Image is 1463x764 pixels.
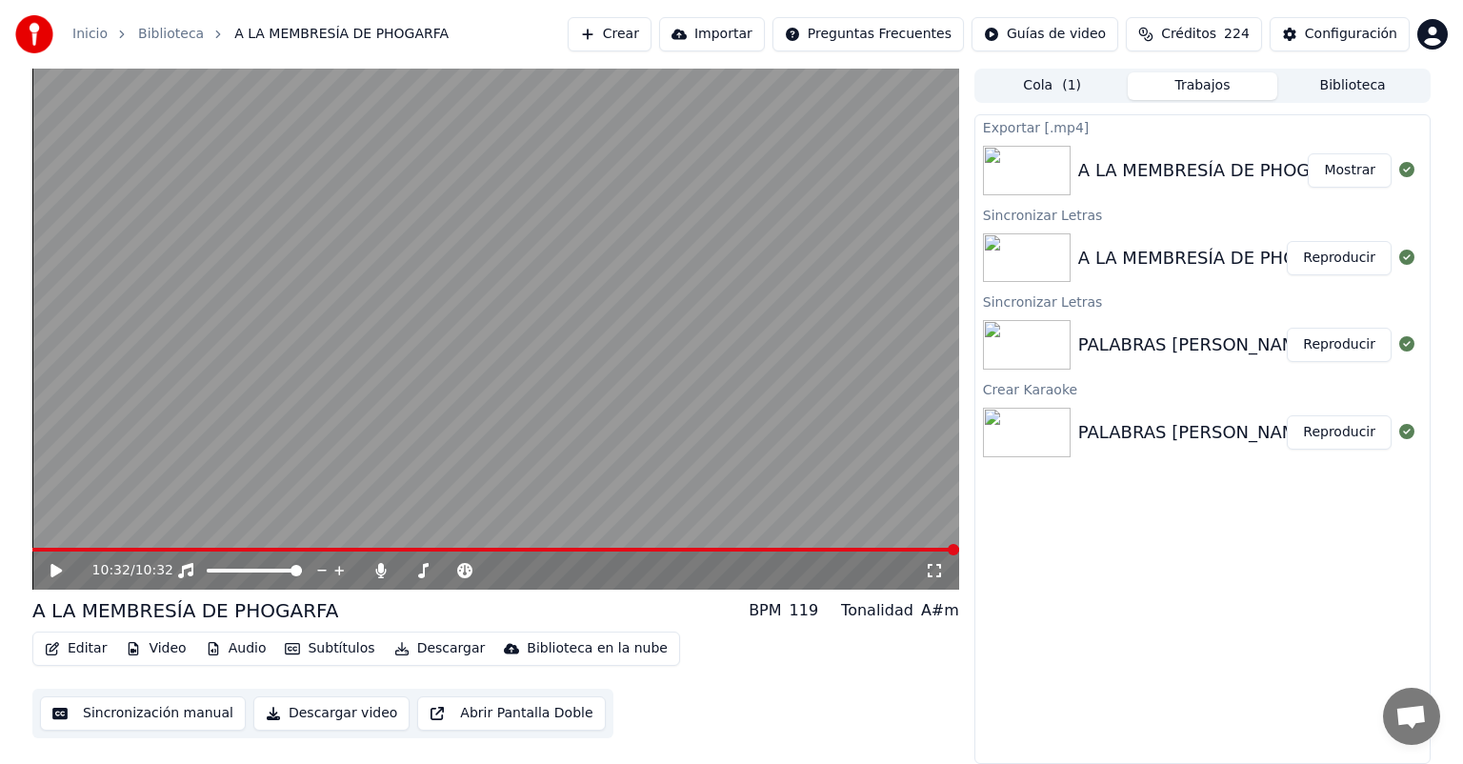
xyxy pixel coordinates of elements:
[1078,419,1314,446] div: PALABRAS [PERSON_NAME]
[1305,25,1397,44] div: Configuración
[40,696,246,731] button: Sincronización manual
[253,696,410,731] button: Descargar video
[1128,72,1278,100] button: Trabajos
[198,635,274,662] button: Audio
[234,25,449,44] span: A LA MEMBRESÍA DE PHOGARFA
[72,25,449,44] nav: breadcrumb
[841,599,913,622] div: Tonalidad
[92,561,138,580] div: /
[749,599,781,622] div: BPM
[417,696,605,731] button: Abrir Pantalla Doble
[1078,245,1353,271] div: A LA MEMBRESÍA DE PHOGARFA
[975,377,1430,400] div: Crear Karaoke
[37,635,114,662] button: Editar
[1277,72,1428,100] button: Biblioteca
[1287,241,1392,275] button: Reproducir
[1078,332,1314,358] div: PALABRAS [PERSON_NAME]
[659,17,765,51] button: Importar
[92,561,130,580] span: 10:32
[1161,25,1216,44] span: Créditos
[118,635,193,662] button: Video
[1287,415,1392,450] button: Reproducir
[772,17,964,51] button: Preguntas Frecuentes
[1224,25,1250,44] span: 224
[1062,76,1081,95] span: ( 1 )
[1308,153,1392,188] button: Mostrar
[1270,17,1410,51] button: Configuración
[135,561,173,580] span: 10:32
[32,597,338,624] div: A LA MEMBRESÍA DE PHOGARFA
[72,25,108,44] a: Inicio
[527,639,668,658] div: Biblioteca en la nube
[975,290,1430,312] div: Sincronizar Letras
[15,15,53,53] img: youka
[1078,157,1353,184] div: A LA MEMBRESÍA DE PHOGARFA
[975,203,1430,226] div: Sincronizar Letras
[975,115,1430,138] div: Exportar [.mp4]
[1287,328,1392,362] button: Reproducir
[977,72,1128,100] button: Cola
[568,17,651,51] button: Crear
[277,635,382,662] button: Subtítulos
[921,599,959,622] div: A#m
[138,25,204,44] a: Biblioteca
[972,17,1118,51] button: Guías de video
[1383,688,1440,745] div: Chat abierto
[387,635,493,662] button: Descargar
[1126,17,1262,51] button: Créditos224
[790,599,819,622] div: 119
